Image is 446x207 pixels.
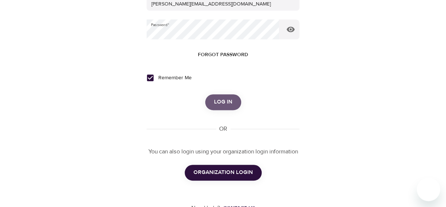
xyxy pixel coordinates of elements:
[205,94,241,110] button: Log in
[214,97,232,107] span: Log in
[216,125,230,133] div: OR
[158,74,191,82] span: Remember Me
[193,168,253,177] span: ORGANIZATION LOGIN
[185,165,262,180] button: ORGANIZATION LOGIN
[417,178,440,201] iframe: Button to launch messaging window
[195,48,251,62] button: Forgot password
[147,148,299,156] p: You can also login using your organization login information
[198,50,248,59] span: Forgot password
